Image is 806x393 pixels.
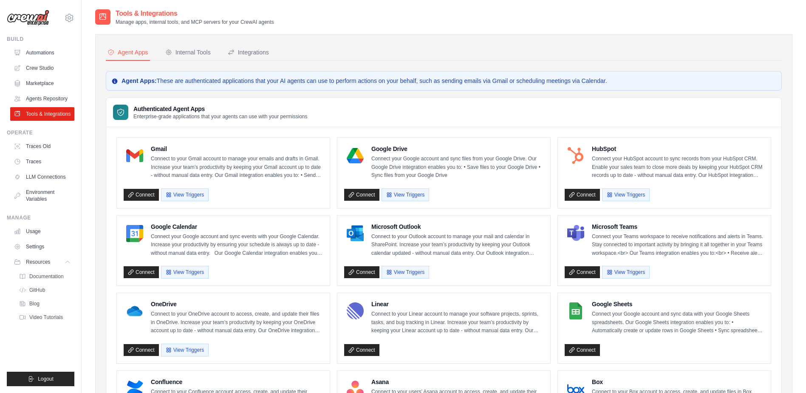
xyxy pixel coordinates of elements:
span: GitHub [29,287,45,293]
span: Blog [29,300,40,307]
h4: Microsoft Outlook [371,222,543,231]
p: Connect to your Outlook account to manage your mail and calendar in SharePoint. Increase your tea... [371,233,543,258]
img: Microsoft Outlook Logo [347,225,364,242]
h4: Google Calendar [151,222,323,231]
button: View Triggers [161,344,209,356]
a: Connect [565,344,600,356]
button: View Triggers [602,188,650,201]
p: Connect your Google account and sync events with your Google Calendar. Increase your productivity... [151,233,323,258]
img: Linear Logo [347,302,364,319]
p: These are authenticated applications that your AI agents can use to perform actions on your behal... [111,77,776,85]
span: Logout [38,376,54,382]
p: Connect your Google account and sync data with your Google Sheets spreadsheets. Our Google Sheets... [592,310,764,335]
h3: Authenticated Agent Apps [133,105,308,113]
div: Internal Tools [165,48,211,57]
button: Agent Apps [106,45,150,61]
p: Connect your HubSpot account to sync records from your HubSpot CRM. Enable your sales team to clo... [592,155,764,180]
a: Tools & Integrations [10,107,74,121]
img: HubSpot Logo [567,147,584,164]
strong: Agent Apps: [122,77,157,84]
a: Usage [10,225,74,238]
div: Agent Apps [107,48,148,57]
div: Manage [7,214,74,221]
div: Build [7,36,74,43]
h4: Google Sheets [592,300,764,308]
img: Gmail Logo [126,147,143,164]
h4: Box [592,378,764,386]
img: OneDrive Logo [126,302,143,319]
h4: Gmail [151,145,323,153]
a: Connect [344,266,379,278]
button: View Triggers [382,188,429,201]
p: Manage apps, internal tools, and MCP servers for your CrewAI agents [116,19,274,26]
a: Connect [344,189,379,201]
a: Connect [124,344,159,356]
a: Settings [10,240,74,253]
img: Google Sheets Logo [567,302,584,319]
img: Google Calendar Logo [126,225,143,242]
button: View Triggers [161,266,209,279]
p: Connect to your Gmail account to manage your emails and drafts in Gmail. Increase your team’s pro... [151,155,323,180]
a: LLM Connections [10,170,74,184]
button: Integrations [226,45,271,61]
p: Connect your Teams workspace to receive notifications and alerts in Teams. Stay connected to impo... [592,233,764,258]
a: Connect [344,344,379,356]
a: Blog [15,298,74,310]
a: Environment Variables [10,185,74,206]
h4: Asana [371,378,543,386]
h4: OneDrive [151,300,323,308]
button: View Triggers [161,188,209,201]
p: Enterprise-grade applications that your agents can use with your permissions [133,113,308,120]
a: Connect [565,189,600,201]
a: Automations [10,46,74,60]
a: GitHub [15,284,74,296]
button: Logout [7,372,74,386]
a: Connect [124,189,159,201]
a: Documentation [15,271,74,282]
button: View Triggers [602,266,650,279]
a: Traces Old [10,140,74,153]
button: Resources [10,255,74,269]
a: Connect [565,266,600,278]
img: Microsoft Teams Logo [567,225,584,242]
span: Resources [26,259,50,265]
button: View Triggers [382,266,429,279]
p: Connect to your OneDrive account to access, create, and update their files in OneDrive. Increase ... [151,310,323,335]
h4: Linear [371,300,543,308]
h2: Tools & Integrations [116,9,274,19]
h4: Confluence [151,378,323,386]
a: Agents Repository [10,92,74,105]
p: Connect to your Linear account to manage your software projects, sprints, tasks, and bug tracking... [371,310,543,335]
div: Operate [7,129,74,136]
h4: Microsoft Teams [592,222,764,231]
span: Video Tutorials [29,314,63,321]
div: Integrations [228,48,269,57]
h4: Google Drive [371,145,543,153]
a: Crew Studio [10,61,74,75]
span: Documentation [29,273,64,280]
img: Google Drive Logo [347,147,364,164]
a: Video Tutorials [15,311,74,323]
h4: HubSpot [592,145,764,153]
p: Connect your Google account and sync files from your Google Drive. Our Google Drive integration e... [371,155,543,180]
a: Marketplace [10,77,74,90]
a: Traces [10,155,74,168]
button: Internal Tools [164,45,212,61]
img: Logo [7,10,49,26]
a: Connect [124,266,159,278]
